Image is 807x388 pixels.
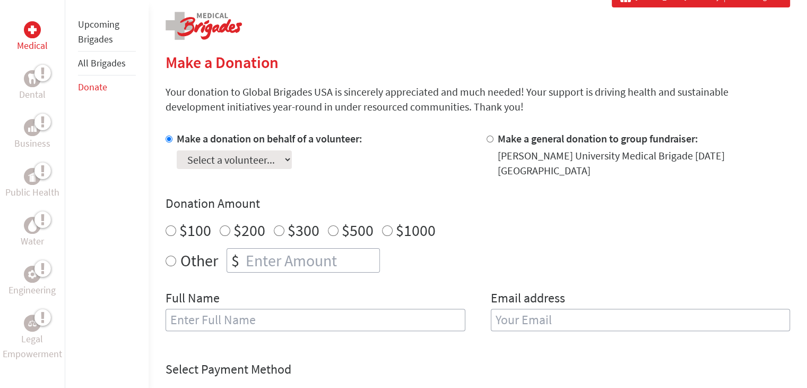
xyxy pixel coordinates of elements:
[24,70,41,87] div: Dental
[28,123,37,132] img: Business
[227,249,244,272] div: $
[78,52,136,75] li: All Brigades
[78,57,126,69] a: All Brigades
[342,220,374,240] label: $500
[78,81,107,93] a: Donate
[498,148,790,178] div: [PERSON_NAME] University Medical Brigade [DATE] [GEOGRAPHIC_DATA]
[78,75,136,99] li: Donate
[17,21,48,53] a: MedicalMedical
[19,87,46,102] p: Dental
[28,320,37,326] img: Legal Empowerment
[14,136,50,151] p: Business
[28,73,37,83] img: Dental
[78,13,136,52] li: Upcoming Brigades
[244,249,379,272] input: Enter Amount
[24,168,41,185] div: Public Health
[166,290,220,309] label: Full Name
[166,53,790,72] h2: Make a Donation
[5,185,59,200] p: Public Health
[233,220,265,240] label: $200
[179,220,211,240] label: $100
[177,132,362,145] label: Make a donation on behalf of a volunteer:
[8,283,56,298] p: Engineering
[28,26,37,34] img: Medical
[21,234,44,249] p: Water
[28,171,37,182] img: Public Health
[24,119,41,136] div: Business
[396,220,436,240] label: $1000
[24,266,41,283] div: Engineering
[166,361,790,378] h4: Select Payment Method
[491,309,790,331] input: Your Email
[24,21,41,38] div: Medical
[166,12,242,40] img: logo-medical.png
[24,315,41,332] div: Legal Empowerment
[28,219,37,231] img: Water
[2,332,63,361] p: Legal Empowerment
[78,18,119,45] a: Upcoming Brigades
[288,220,319,240] label: $300
[21,217,44,249] a: WaterWater
[180,248,218,273] label: Other
[17,38,48,53] p: Medical
[24,217,41,234] div: Water
[498,132,698,145] label: Make a general donation to group fundraiser:
[491,290,565,309] label: Email address
[166,85,790,114] p: Your donation to Global Brigades USA is sincerely appreciated and much needed! Your support is dr...
[19,70,46,102] a: DentalDental
[5,168,59,200] a: Public HealthPublic Health
[14,119,50,151] a: BusinessBusiness
[28,270,37,279] img: Engineering
[166,309,465,331] input: Enter Full Name
[166,195,790,212] h4: Donation Amount
[2,315,63,361] a: Legal EmpowermentLegal Empowerment
[8,266,56,298] a: EngineeringEngineering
